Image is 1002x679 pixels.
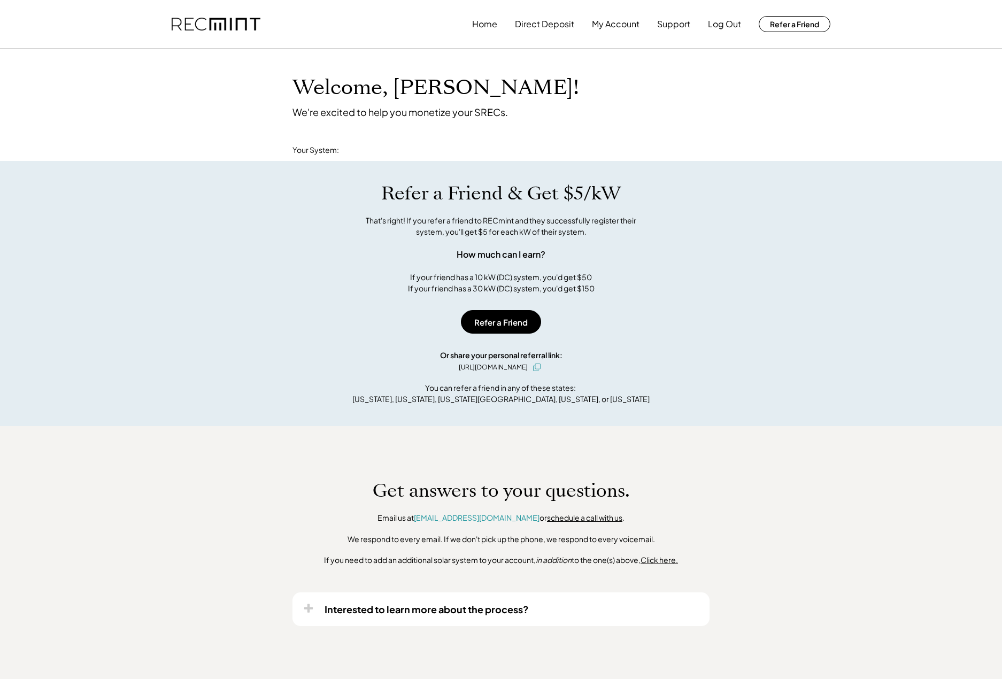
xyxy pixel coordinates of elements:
a: schedule a call with us [547,513,622,522]
button: click to copy [530,361,543,374]
u: Click here. [641,555,678,565]
button: Support [657,13,690,35]
div: That's right! If you refer a friend to RECmint and they successfully register their system, you'l... [354,215,648,237]
h1: Refer a Friend & Get $5/kW [381,182,621,205]
div: Interested to learn more about the process? [325,603,529,615]
button: Home [472,13,497,35]
div: Or share your personal referral link: [440,350,562,361]
div: We respond to every email. If we don't pick up the phone, we respond to every voicemail. [348,534,655,545]
div: [URL][DOMAIN_NAME] [459,362,528,372]
div: Your System: [292,145,339,156]
button: Direct Deposit [515,13,574,35]
a: [EMAIL_ADDRESS][DOMAIN_NAME] [414,513,539,522]
div: If your friend has a 10 kW (DC) system, you'd get $50 If your friend has a 30 kW (DC) system, you... [408,272,595,294]
img: recmint-logotype%403x.png [172,18,260,31]
div: We're excited to help you monetize your SRECs. [292,106,508,118]
div: You can refer a friend in any of these states: [US_STATE], [US_STATE], [US_STATE][GEOGRAPHIC_DATA... [352,382,650,405]
button: Refer a Friend [759,16,830,32]
button: My Account [592,13,639,35]
div: If you need to add an additional solar system to your account, to the one(s) above, [324,555,678,566]
em: in addition [536,555,572,565]
h1: Get answers to your questions. [373,480,630,502]
button: Log Out [708,13,741,35]
div: Email us at or . [377,513,625,523]
h1: Welcome, [PERSON_NAME]! [292,75,579,101]
button: Refer a Friend [461,310,541,334]
div: How much can I earn? [457,248,545,261]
